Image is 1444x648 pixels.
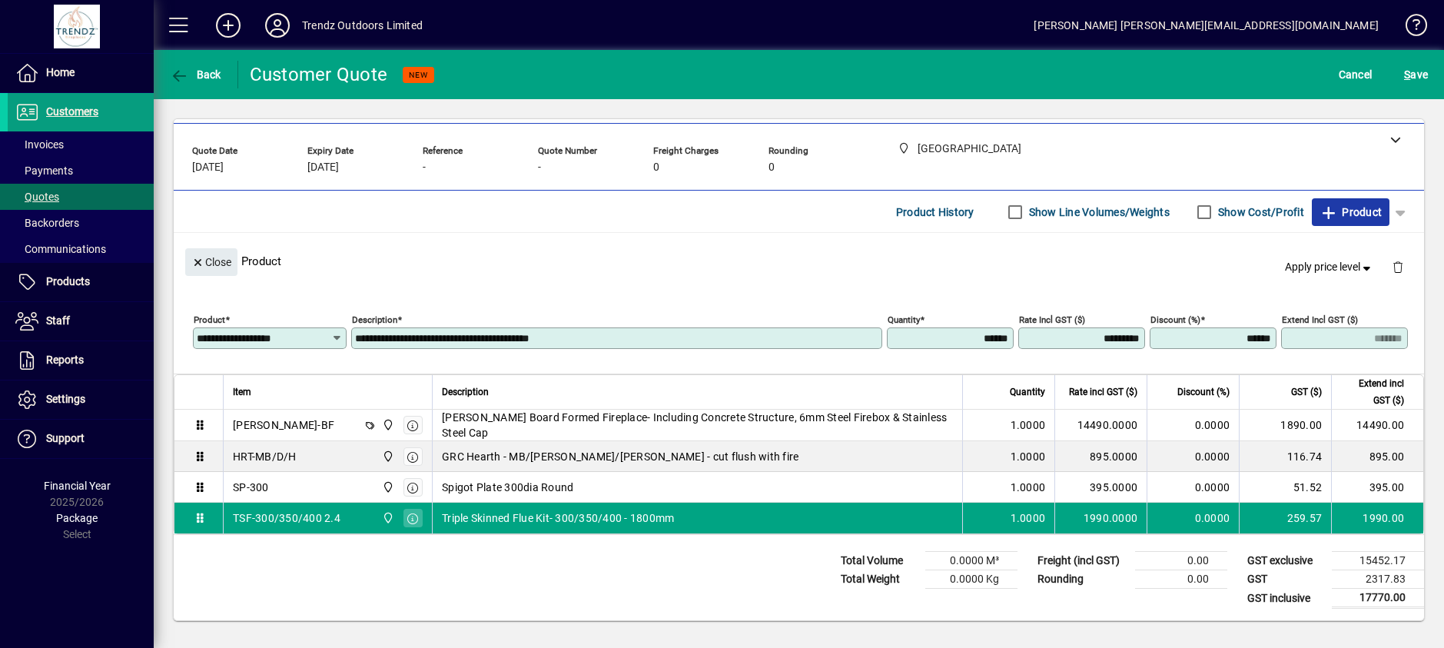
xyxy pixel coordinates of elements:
button: Save [1400,61,1432,88]
span: Backorders [15,217,79,229]
span: [DATE] [307,161,339,174]
td: 0.0000 [1147,441,1239,472]
td: 895.00 [1331,441,1423,472]
a: Settings [8,380,154,419]
div: Trendz Outdoors Limited [302,13,423,38]
app-page-header-button: Close [181,254,241,268]
div: 895.0000 [1064,449,1137,464]
td: 17770.00 [1332,589,1424,608]
div: [PERSON_NAME]-BF [233,417,334,433]
span: 1.0000 [1011,510,1046,526]
span: Settings [46,393,85,405]
button: Cancel [1335,61,1376,88]
td: Freight (incl GST) [1030,552,1135,570]
div: TSF-300/350/400 2.4 [233,510,340,526]
a: Reports [8,341,154,380]
mat-label: Rate incl GST ($) [1019,314,1085,325]
td: 0.0000 [1147,472,1239,503]
span: Item [233,384,251,400]
a: Support [8,420,154,458]
span: Back [170,68,221,81]
td: 116.74 [1239,441,1331,472]
span: Product History [896,200,974,224]
button: Profile [253,12,302,39]
span: New Plymouth [378,479,396,496]
td: 51.52 [1239,472,1331,503]
label: Show Cost/Profit [1215,204,1304,220]
span: Payments [15,164,73,177]
td: 0.0000 Kg [925,570,1017,589]
td: 0.0000 M³ [925,552,1017,570]
td: 1890.00 [1239,410,1331,441]
span: NEW [409,70,428,80]
span: Extend incl GST ($) [1341,375,1404,409]
span: New Plymouth [378,448,396,465]
div: [PERSON_NAME] [PERSON_NAME][EMAIL_ADDRESS][DOMAIN_NAME] [1034,13,1379,38]
span: Close [191,250,231,275]
div: 395.0000 [1064,480,1137,495]
span: 1.0000 [1011,417,1046,433]
span: 1.0000 [1011,449,1046,464]
td: Rounding [1030,570,1135,589]
span: 0 [653,161,659,174]
td: 14490.00 [1331,410,1423,441]
span: GST ($) [1291,384,1322,400]
span: - [423,161,426,174]
td: 15452.17 [1332,552,1424,570]
span: Quotes [15,191,59,203]
div: Product [174,233,1424,289]
a: Payments [8,158,154,184]
td: Total Volume [833,552,925,570]
td: 0.0000 [1147,410,1239,441]
span: New Plymouth [378,510,396,527]
mat-label: Description [352,314,397,325]
span: Cancel [1339,62,1373,87]
button: Add [204,12,253,39]
label: Show Line Volumes/Weights [1026,204,1170,220]
span: Communications [15,243,106,255]
mat-label: Product [194,314,225,325]
span: Apply price level [1285,259,1374,275]
div: SP-300 [233,480,269,495]
td: 0.00 [1135,570,1227,589]
a: Products [8,263,154,301]
button: Delete [1379,248,1416,285]
td: 0.00 [1135,552,1227,570]
span: Product [1320,200,1382,224]
div: HRT-MB/D/H [233,449,297,464]
span: Financial Year [44,480,111,492]
span: Triple Skinned Flue Kit- 300/350/400 - 1800mm [442,510,674,526]
td: 395.00 [1331,472,1423,503]
span: Staff [46,314,70,327]
span: 1.0000 [1011,480,1046,495]
div: 1990.0000 [1064,510,1137,526]
span: - [538,161,541,174]
span: New Plymouth [378,417,396,434]
mat-label: Quantity [888,314,920,325]
button: Close [185,248,237,276]
mat-label: Extend incl GST ($) [1282,314,1358,325]
app-page-header-button: Back [154,61,238,88]
a: Communications [8,236,154,262]
span: GRC Hearth - MB/[PERSON_NAME]/[PERSON_NAME] - cut flush with fire [442,449,798,464]
td: 2317.83 [1332,570,1424,589]
span: Reports [46,354,84,366]
span: Package [56,512,98,524]
span: Discount (%) [1177,384,1230,400]
button: Product History [890,198,981,226]
span: Products [46,275,90,287]
span: Description [442,384,489,400]
span: Rate incl GST ($) [1069,384,1137,400]
td: GST exclusive [1240,552,1332,570]
button: Back [166,61,225,88]
span: S [1404,68,1410,81]
a: Backorders [8,210,154,236]
span: Invoices [15,138,64,151]
span: [DATE] [192,161,224,174]
a: Invoices [8,131,154,158]
a: Quotes [8,184,154,210]
button: Apply price level [1279,254,1380,281]
span: Home [46,66,75,78]
a: Knowledge Base [1394,3,1425,53]
span: ave [1404,62,1428,87]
